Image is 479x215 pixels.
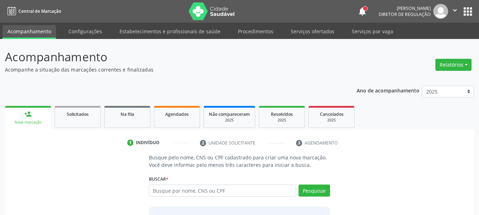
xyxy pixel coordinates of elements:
[435,59,472,71] button: Relatórios
[2,25,56,39] a: Acompanhamento
[5,48,333,66] p: Acompanhamento
[24,110,32,118] div: person_add
[127,140,134,146] div: 1
[320,111,344,117] span: Cancelados
[149,174,168,185] label: Buscar
[314,118,349,123] div: 2025
[433,4,448,19] img: img
[451,6,459,14] i: 
[67,111,89,117] span: Solicitados
[286,25,339,38] a: Serviços ofertados
[299,185,330,197] button: Pesquisar
[347,25,398,38] a: Serviços por vaga
[115,25,225,38] a: Estabelecimentos e profissionais de saúde
[63,25,107,38] a: Configurações
[462,5,474,18] button: apps
[149,154,330,169] p: Busque pelo nome, CNS ou CPF cadastrado para criar uma nova marcação. Você deve informar pelo men...
[10,120,46,125] div: Nova marcação
[5,5,61,17] a: Central de Marcação
[448,4,462,19] button: 
[233,25,278,38] a: Procedimentos
[264,118,300,123] div: 2025
[18,8,61,14] span: Central de Marcação
[271,111,293,117] span: Resolvidos
[165,111,189,117] span: Agendados
[136,140,160,146] div: Indivíduo
[5,66,333,73] p: Acompanhe a situação das marcações correntes e finalizadas
[357,6,367,16] button: notifications
[379,11,431,17] span: Diretor de regulação
[357,86,419,95] p: Ano de acompanhamento
[209,118,250,123] div: 2025
[379,5,431,11] div: [PERSON_NAME]
[121,111,134,117] span: Na fila
[149,185,296,197] input: Busque por nome, CNS ou CPF
[209,111,250,117] span: Não compareceram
